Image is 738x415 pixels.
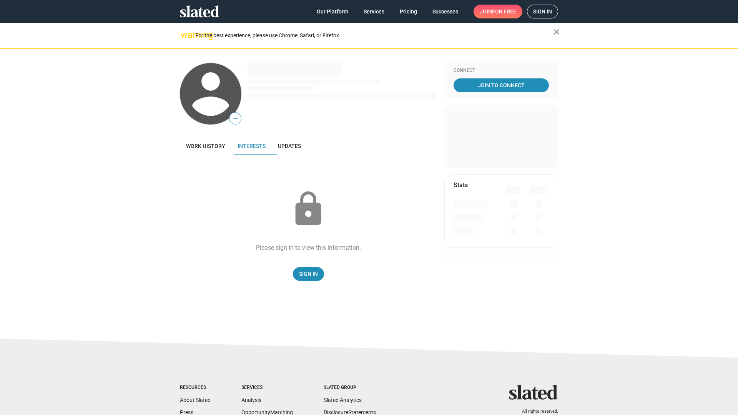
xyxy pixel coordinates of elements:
[552,27,561,37] mat-icon: close
[289,190,327,228] mat-icon: lock
[324,385,376,391] div: Slated Group
[241,385,293,391] div: Services
[180,397,211,403] a: About Slated
[272,137,307,155] a: Updates
[432,5,458,18] span: Successes
[231,137,272,155] a: Interests
[527,5,558,18] a: Sign in
[454,68,549,74] div: Connect
[357,5,391,18] a: Services
[180,137,231,155] a: Work history
[180,385,211,391] div: Resources
[400,5,417,18] span: Pricing
[195,30,553,41] div: For the best experience, please use Chrome, Safari, or Firefox.
[454,78,549,92] a: Join To Connect
[324,397,362,403] a: Slated Analytics
[426,5,464,18] a: Successes
[455,78,547,92] span: Join To Connect
[299,267,318,281] span: Sign In
[394,5,423,18] a: Pricing
[278,143,301,149] span: Updates
[317,5,348,18] span: Our Platform
[256,244,361,252] div: Please sign in to view this information.
[241,397,261,403] a: Analysis
[474,5,522,18] a: Joinfor free
[492,5,516,18] span: for free
[311,5,354,18] a: Our Platform
[181,30,190,40] mat-icon: warning
[454,181,468,189] mat-card-title: Stats
[186,143,225,149] span: Work history
[238,143,266,149] span: Interests
[364,5,384,18] span: Services
[293,267,324,281] a: Sign In
[229,114,241,124] span: —
[533,5,552,18] span: Sign in
[480,5,516,18] span: Join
